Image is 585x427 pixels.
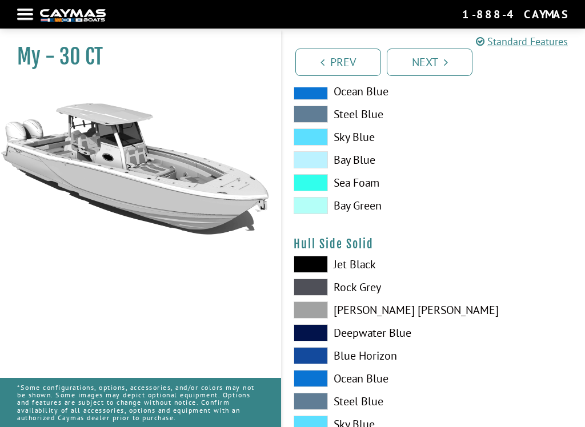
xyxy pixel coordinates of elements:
label: Ocean Blue [294,370,422,387]
label: Steel Blue [294,106,422,123]
h1: My - 30 CT [17,44,253,70]
label: Blue Horizon [294,347,422,364]
label: Ocean Blue [294,83,422,100]
label: Sky Blue [294,128,422,146]
label: [PERSON_NAME] [PERSON_NAME] [294,301,422,319]
label: Bay Blue [294,151,422,168]
label: Sea Foam [294,174,422,191]
a: Next [387,49,472,76]
h4: Hull Side Solid [294,237,574,251]
img: white-logo-c9c8dbefe5ff5ceceb0f0178aa75bf4bb51f6bca0971e226c86eb53dfe498488.png [40,9,106,21]
p: *Some configurations, options, accessories, and/or colors may not be shown. Some images may depic... [17,378,264,427]
a: Standard Features [476,34,568,49]
ul: Pagination [292,47,585,76]
label: Rock Grey [294,279,422,296]
a: Prev [295,49,381,76]
label: Bay Green [294,197,422,214]
label: Jet Black [294,256,422,273]
div: 1-888-4CAYMAS [462,7,568,22]
label: Steel Blue [294,393,422,410]
label: Deepwater Blue [294,324,422,341]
